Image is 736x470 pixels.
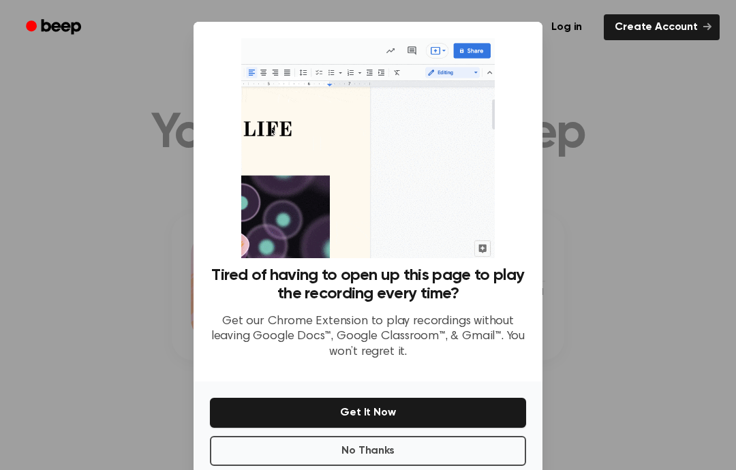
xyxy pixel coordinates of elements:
[604,14,720,40] a: Create Account
[241,38,494,258] img: Beep extension in action
[16,14,93,41] a: Beep
[210,398,526,428] button: Get It Now
[210,314,526,360] p: Get our Chrome Extension to play recordings without leaving Google Docs™, Google Classroom™, & Gm...
[210,266,526,303] h3: Tired of having to open up this page to play the recording every time?
[538,12,596,43] a: Log in
[210,436,526,466] button: No Thanks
